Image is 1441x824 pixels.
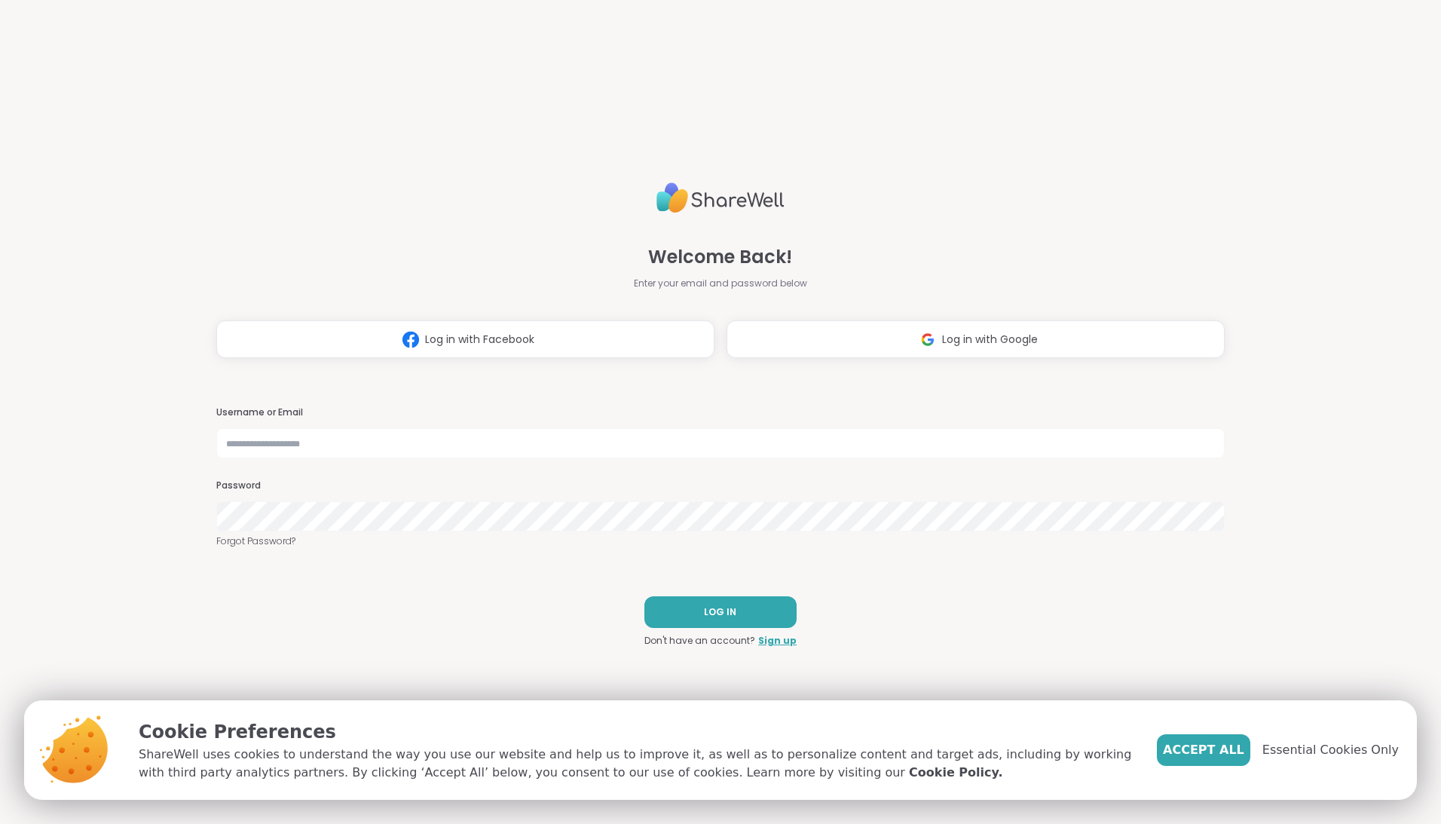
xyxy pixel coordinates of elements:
[425,332,534,348] span: Log in with Facebook
[634,277,807,290] span: Enter your email and password below
[758,634,797,648] a: Sign up
[727,320,1225,358] button: Log in with Google
[1262,741,1399,759] span: Essential Cookies Only
[216,406,1225,419] h3: Username or Email
[644,634,755,648] span: Don't have an account?
[942,332,1038,348] span: Log in with Google
[216,320,714,358] button: Log in with Facebook
[216,535,1225,548] a: Forgot Password?
[648,244,792,271] span: Welcome Back!
[139,718,1133,746] p: Cookie Preferences
[1157,734,1250,766] button: Accept All
[139,746,1133,782] p: ShareWell uses cookies to understand the way you use our website and help us to improve it, as we...
[396,326,425,354] img: ShareWell Logomark
[913,326,942,354] img: ShareWell Logomark
[656,176,785,219] img: ShareWell Logo
[644,596,797,628] button: LOG IN
[1163,741,1244,759] span: Accept All
[704,605,736,619] span: LOG IN
[216,479,1225,492] h3: Password
[909,764,1002,782] a: Cookie Policy.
